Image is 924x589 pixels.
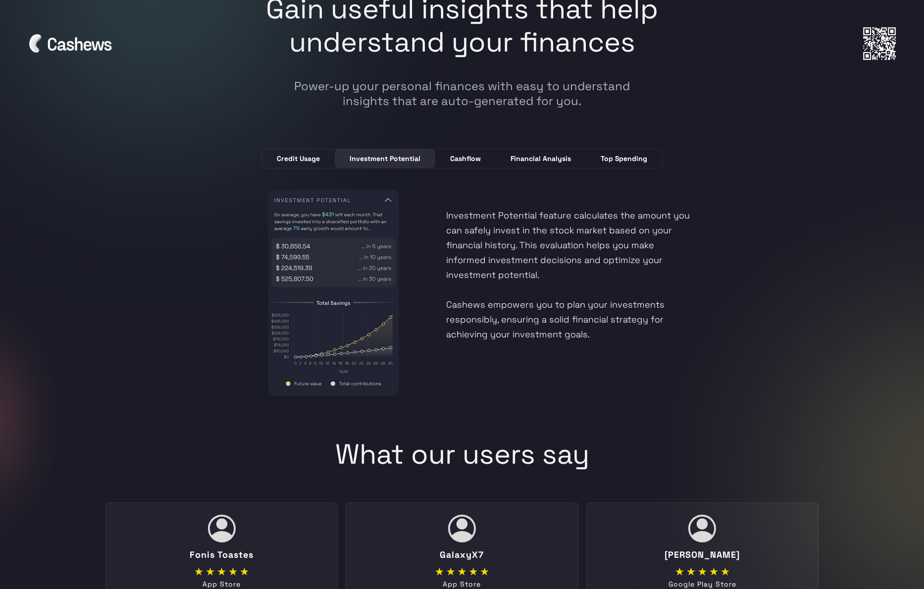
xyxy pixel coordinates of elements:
div: Financial Analysis [511,154,571,163]
div: Credit Usage [277,154,320,163]
div: Top Spending [601,154,647,163]
div: Cashflow [450,154,481,163]
div: Investment Potential [350,154,420,163]
p: Investment Potential feature calculates the amount you can safely invest in the stock market base... [446,188,695,342]
p: Power-up your personal finances with easy to understand insights that are auto-generated for you. [294,79,630,108]
h1: What our users say [335,437,589,490]
h1: GalaxyX7 [440,547,484,562]
h1: Fonis Toastes [190,547,254,562]
h1: [PERSON_NAME] [665,547,740,562]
